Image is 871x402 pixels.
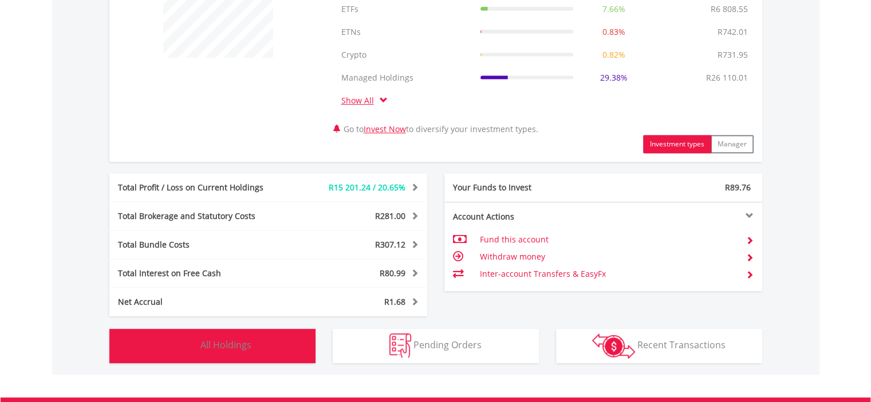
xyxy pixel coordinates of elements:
td: R731.95 [712,43,754,66]
span: R15 201.24 / 20.65% [329,182,405,193]
td: 0.83% [579,21,649,43]
button: Manager [711,135,754,153]
td: ETNs [336,21,475,43]
div: Total Brokerage and Statutory Costs [109,210,295,222]
td: Fund this account [479,231,736,248]
div: Your Funds to Invest [444,182,604,193]
td: Managed Holdings [336,66,475,89]
div: Account Actions [444,211,604,222]
a: Show All [341,95,380,106]
span: R89.76 [725,182,751,193]
span: R307.12 [375,239,405,250]
span: R80.99 [380,268,405,278]
td: Withdraw money [479,248,736,265]
td: 29.38% [579,66,649,89]
span: Recent Transactions [637,339,726,351]
button: Recent Transactions [556,329,762,363]
div: Net Accrual [109,296,295,308]
button: Investment types [643,135,711,153]
span: All Holdings [200,339,251,351]
td: 0.82% [579,43,649,66]
td: R26 110.01 [700,66,754,89]
span: R1.68 [384,296,405,307]
td: Crypto [336,43,475,66]
td: Inter-account Transfers & EasyFx [479,265,736,282]
span: R281.00 [375,210,405,221]
button: All Holdings [109,329,316,363]
span: Pending Orders [413,339,482,351]
td: R742.01 [712,21,754,43]
div: Total Profit / Loss on Current Holdings [109,182,295,193]
a: Invest Now [364,124,406,134]
img: transactions-zar-wht.png [592,333,635,359]
img: holdings-wht.png [174,333,198,358]
button: Pending Orders [333,329,539,363]
div: Total Interest on Free Cash [109,268,295,279]
div: Total Bundle Costs [109,239,295,250]
img: pending_instructions-wht.png [389,333,411,358]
